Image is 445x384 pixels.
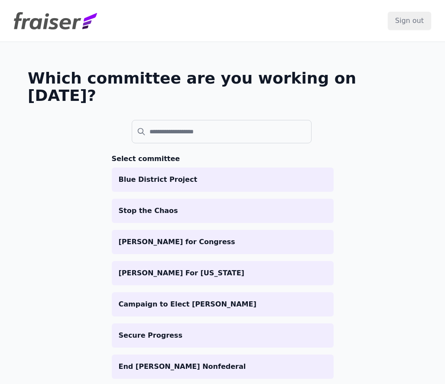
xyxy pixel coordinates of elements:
[112,168,334,192] a: Blue District Project
[119,268,327,278] p: [PERSON_NAME] For [US_STATE]
[112,230,334,254] a: [PERSON_NAME] for Congress
[112,261,334,285] a: [PERSON_NAME] For [US_STATE]
[119,206,327,216] p: Stop the Chaos
[112,355,334,379] a: End [PERSON_NAME] Nonfederal
[28,70,417,104] h1: Which committee are you working on [DATE]?
[112,154,334,164] h3: Select committee
[112,292,334,316] a: Campaign to Elect [PERSON_NAME]
[388,12,431,30] input: Sign out
[119,174,327,185] p: Blue District Project
[14,12,97,29] img: Fraiser Logo
[112,323,334,348] a: Secure Progress
[119,330,327,341] p: Secure Progress
[119,299,327,310] p: Campaign to Elect [PERSON_NAME]
[112,199,334,223] a: Stop the Chaos
[119,361,327,372] p: End [PERSON_NAME] Nonfederal
[119,237,327,247] p: [PERSON_NAME] for Congress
